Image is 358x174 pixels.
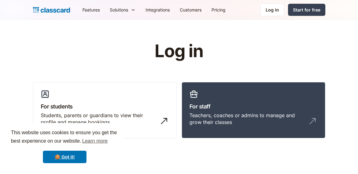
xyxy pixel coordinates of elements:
a: Start for free [288,4,325,16]
div: cookieconsent [5,123,124,169]
div: Solutions [105,3,141,17]
div: Log in [266,7,279,13]
a: Integrations [141,3,175,17]
div: Teachers, coaches or admins to manage and grow their classes [189,112,305,126]
a: Features [77,3,105,17]
a: dismiss cookie message [43,151,86,163]
div: Students, parents or guardians to view their profile and manage bookings [41,112,156,126]
a: Log in [260,3,284,16]
a: For staffTeachers, coaches or admins to manage and grow their classes [182,82,325,139]
div: Start for free [293,7,320,13]
h1: Log in [80,42,278,61]
a: home [33,6,70,14]
h3: For students [41,102,169,111]
span: This website uses cookies to ensure you get the best experience on our website. [11,129,119,146]
a: Pricing [207,3,230,17]
a: learn more about cookies [81,136,109,146]
h3: For staff [189,102,318,111]
a: Customers [175,3,207,17]
a: For studentsStudents, parents or guardians to view their profile and manage bookings [33,82,177,139]
div: Solutions [110,7,128,13]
